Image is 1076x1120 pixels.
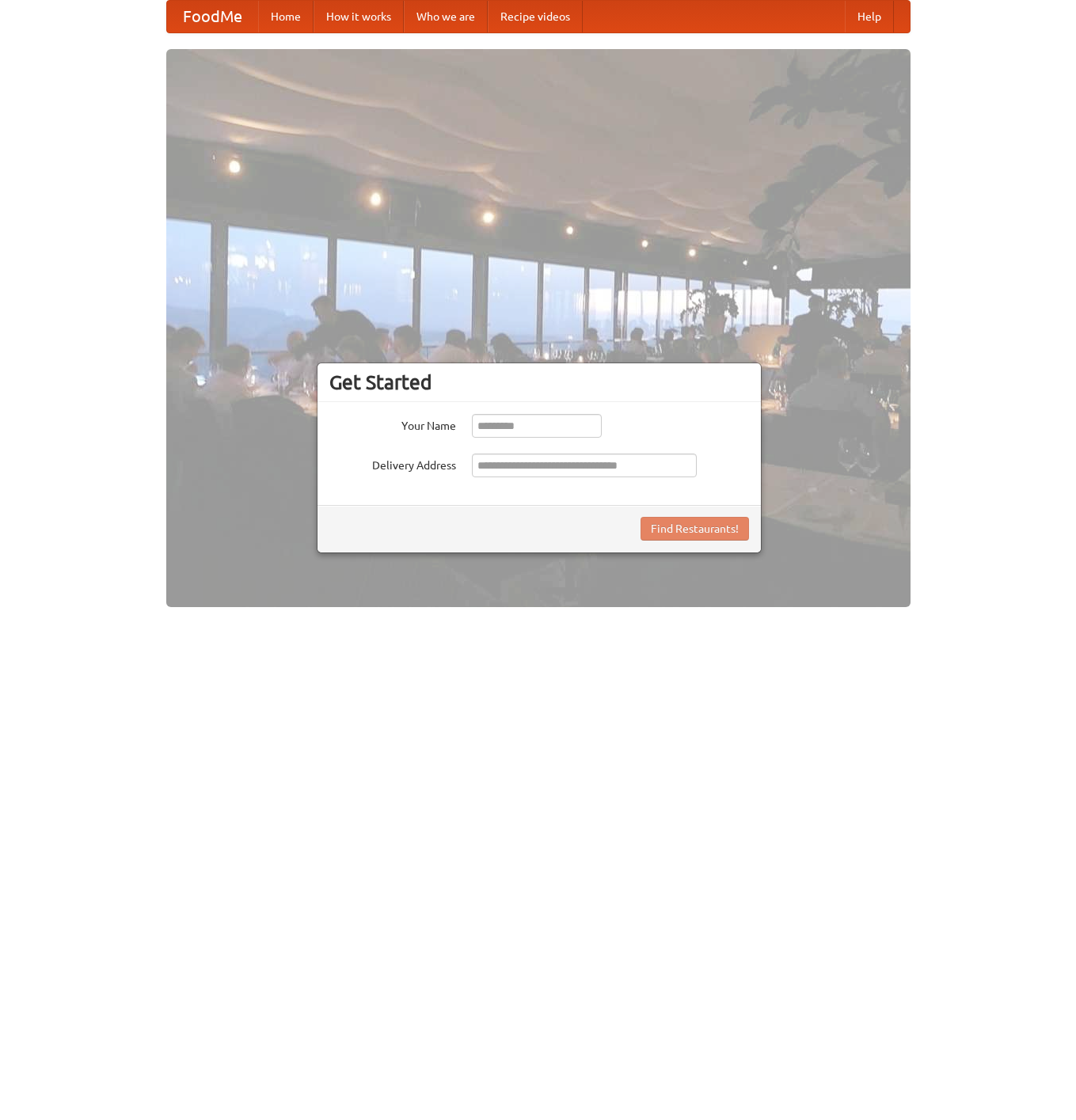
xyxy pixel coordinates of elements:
[641,517,749,541] button: Find Restaurants!
[845,1,894,32] a: Help
[329,454,456,473] label: Delivery Address
[314,1,404,32] a: How it works
[329,414,456,434] label: Your Name
[167,1,258,32] a: FoodMe
[258,1,314,32] a: Home
[329,370,749,394] h3: Get Started
[404,1,488,32] a: Who we are
[488,1,583,32] a: Recipe videos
